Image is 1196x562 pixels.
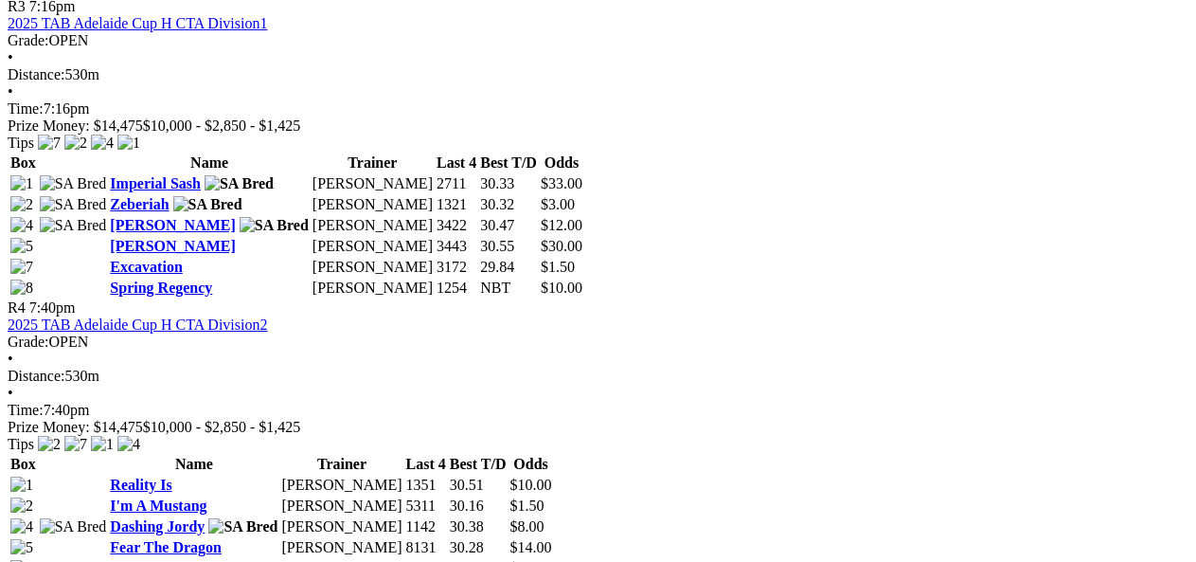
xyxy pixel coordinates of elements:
td: 1254 [436,279,477,298]
img: 1 [10,477,33,494]
a: Fear The Dragon [110,539,222,555]
img: SA Bred [40,175,107,192]
img: 7 [10,259,33,276]
span: • [8,385,13,401]
span: $14.00 [510,539,552,555]
td: NBT [479,279,538,298]
th: Best T/D [449,455,508,474]
div: Prize Money: $14,475 [8,118,1188,135]
td: [PERSON_NAME] [280,497,402,516]
div: OPEN [8,32,1188,49]
th: Last 4 [405,455,447,474]
span: Distance: [8,66,64,82]
td: [PERSON_NAME] [280,538,402,557]
span: $10,000 - $2,850 - $1,425 [143,118,301,134]
td: 30.51 [449,476,508,495]
img: 1 [91,436,114,453]
td: 1142 [405,517,447,536]
img: 8 [10,280,33,297]
span: 7:40pm [29,299,76,316]
span: $12.00 [541,217,582,233]
td: 30.28 [449,538,508,557]
img: SA Bred [208,518,277,535]
img: 2 [38,436,61,453]
td: 30.47 [479,216,538,235]
img: 2 [10,196,33,213]
td: 30.32 [479,195,538,214]
img: 4 [91,135,114,152]
div: 7:16pm [8,100,1188,118]
td: [PERSON_NAME] [312,237,434,256]
th: Trainer [312,154,434,172]
a: I'm A Mustang [110,498,206,514]
span: Distance: [8,368,64,384]
div: OPEN [8,334,1188,351]
td: 30.38 [449,517,508,536]
td: 29.84 [479,258,538,277]
img: SA Bred [173,196,242,213]
img: 2 [64,135,87,152]
img: SA Bred [40,196,107,213]
span: • [8,49,13,65]
img: SA Bred [40,217,107,234]
span: Grade: [8,334,49,350]
a: Excavation [110,259,182,275]
img: 2 [10,498,33,515]
img: 4 [10,217,33,234]
img: SA Bred [240,217,309,234]
td: 30.16 [449,497,508,516]
td: 3422 [436,216,477,235]
td: [PERSON_NAME] [280,476,402,495]
th: Name [109,154,310,172]
a: Dashing Jordy [110,518,205,535]
span: $10,000 - $2,850 - $1,425 [143,419,301,435]
span: $1.50 [541,259,575,275]
img: 4 [117,436,140,453]
a: [PERSON_NAME] [110,217,235,233]
img: 1 [117,135,140,152]
td: 30.55 [479,237,538,256]
span: R4 [8,299,26,316]
td: 3443 [436,237,477,256]
span: $33.00 [541,175,582,191]
span: Box [10,456,36,472]
th: Last 4 [436,154,477,172]
th: Odds [509,455,553,474]
img: 5 [10,539,33,556]
img: 1 [10,175,33,192]
img: SA Bred [40,518,107,535]
th: Best T/D [479,154,538,172]
img: 4 [10,518,33,535]
td: [PERSON_NAME] [312,279,434,298]
span: Tips [8,135,34,151]
a: 2025 TAB Adelaide Cup H CTA Division1 [8,15,267,31]
div: 7:40pm [8,402,1188,419]
span: Box [10,154,36,171]
td: 2711 [436,174,477,193]
th: Name [109,455,278,474]
span: $10.00 [510,477,552,493]
td: [PERSON_NAME] [312,216,434,235]
span: Time: [8,100,44,117]
img: 5 [10,238,33,255]
a: Reality Is [110,477,171,493]
a: Spring Regency [110,280,212,296]
td: 5311 [405,497,447,516]
span: $8.00 [510,518,544,535]
a: 2025 TAB Adelaide Cup H CTA Division2 [8,317,267,333]
img: 7 [64,436,87,453]
th: Trainer [280,455,402,474]
span: $30.00 [541,238,582,254]
a: Zeberiah [110,196,169,212]
img: SA Bred [205,175,274,192]
span: • [8,351,13,367]
span: $1.50 [510,498,544,514]
span: $10.00 [541,280,582,296]
span: Grade: [8,32,49,48]
td: 3172 [436,258,477,277]
a: Imperial Sash [110,175,201,191]
td: [PERSON_NAME] [312,258,434,277]
td: 30.33 [479,174,538,193]
div: 530m [8,368,1188,385]
span: Time: [8,402,44,418]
